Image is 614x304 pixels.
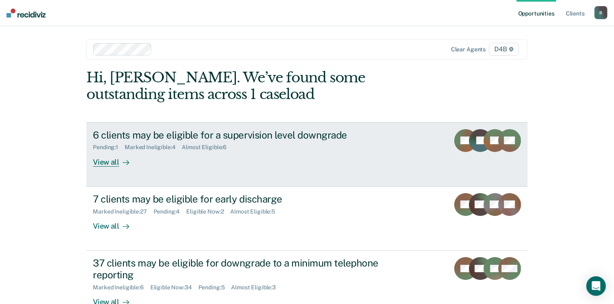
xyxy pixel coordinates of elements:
[451,46,486,53] div: Clear agents
[93,193,379,205] div: 7 clients may be eligible for early discharge
[93,151,139,167] div: View all
[86,122,527,187] a: 6 clients may be eligible for a supervision level downgradePending:1Marked Ineligible:4Almost Eli...
[93,215,139,231] div: View all
[231,284,282,291] div: Almost Eligible : 3
[150,284,198,291] div: Eligible Now : 34
[230,208,282,215] div: Almost Eligible : 5
[93,257,379,281] div: 37 clients may be eligible for downgrade to a minimum telephone reporting
[7,9,46,18] img: Recidiviz
[586,276,606,296] div: Open Intercom Messenger
[93,208,153,215] div: Marked Ineligible : 27
[594,6,607,19] button: B
[86,69,439,103] div: Hi, [PERSON_NAME]. We’ve found some outstanding items across 1 caseload
[182,144,233,151] div: Almost Eligible : 6
[93,284,150,291] div: Marked Ineligible : 6
[186,208,230,215] div: Eligible Now : 2
[154,208,187,215] div: Pending : 4
[93,144,125,151] div: Pending : 1
[489,43,519,56] span: D4B
[93,129,379,141] div: 6 clients may be eligible for a supervision level downgrade
[86,187,527,251] a: 7 clients may be eligible for early dischargeMarked Ineligible:27Pending:4Eligible Now:2Almost El...
[125,144,182,151] div: Marked Ineligible : 4
[198,284,231,291] div: Pending : 5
